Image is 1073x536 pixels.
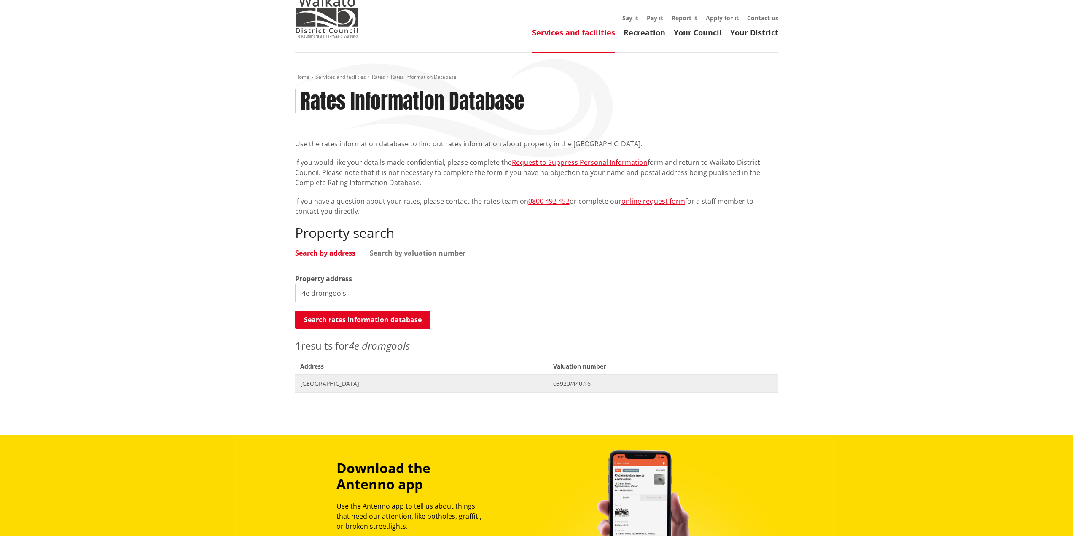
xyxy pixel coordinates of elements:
[621,197,685,206] a: online request form
[295,139,778,149] p: Use the rates information database to find out rates information about property in the [GEOGRAPHI...
[295,284,778,302] input: e.g. Duke Street NGARUAWAHIA
[624,27,665,38] a: Recreation
[706,14,739,22] a: Apply for it
[295,375,778,392] a: [GEOGRAPHIC_DATA] 03920/440.16
[647,14,663,22] a: Pay it
[553,380,773,388] span: 03920/440.16
[747,14,778,22] a: Contact us
[528,197,570,206] a: 0800 492 452
[672,14,697,22] a: Report it
[730,27,778,38] a: Your District
[295,157,778,188] p: If you would like your details made confidential, please complete the form and return to Waikato ...
[295,338,778,353] p: results for
[1034,501,1065,531] iframe: Messenger Launcher
[300,380,543,388] span: [GEOGRAPHIC_DATA]
[295,196,778,216] p: If you have a question about your rates, please contact the rates team on or complete our for a s...
[532,27,615,38] a: Services and facilities
[622,14,638,22] a: Say it
[295,358,548,375] span: Address
[336,501,489,531] p: Use the Antenno app to tell us about things that need our attention, like potholes, graffiti, or ...
[370,250,465,256] a: Search by valuation number
[301,89,524,114] h1: Rates Information Database
[674,27,722,38] a: Your Council
[295,274,352,284] label: Property address
[349,339,410,353] em: 4e dromgools
[295,339,301,353] span: 1
[295,73,309,81] a: Home
[548,358,778,375] span: Valuation number
[295,250,355,256] a: Search by address
[391,73,457,81] span: Rates Information Database
[295,311,430,329] button: Search rates information database
[372,73,385,81] a: Rates
[315,73,366,81] a: Services and facilities
[295,74,778,81] nav: breadcrumb
[295,225,778,241] h2: Property search
[336,460,489,493] h3: Download the Antenno app
[512,158,648,167] a: Request to Suppress Personal Information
